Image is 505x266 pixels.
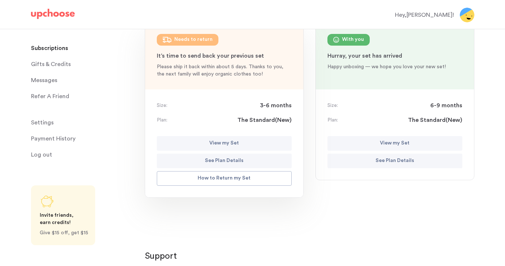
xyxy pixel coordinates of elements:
p: View my Set [380,139,409,148]
p: How to Return my Set [198,174,250,183]
p: See Plan Details [205,157,244,165]
button: See Plan Details [327,154,462,168]
button: See Plan Details [157,154,292,168]
p: See Plan Details [376,157,414,165]
a: Payment History [31,131,136,146]
a: Refer A Friend [31,89,136,104]
p: Plan: [327,116,338,124]
p: Happy unboxing — we hope you love your new set! [327,63,462,70]
a: Settings [31,115,136,130]
span: 3-6 months [260,101,292,110]
p: Hurray, your set has arrived [327,51,462,60]
p: Support [145,250,474,262]
img: UpChoose [31,9,75,19]
span: Settings [31,115,54,130]
div: With you [342,35,364,44]
button: View my Set [157,136,292,151]
p: Size: [327,102,338,109]
span: The Standard ( New ) [237,116,292,124]
a: Messages [31,73,136,88]
p: Size: [157,102,167,109]
p: View my Set [209,139,239,148]
div: Needs to return [174,35,213,44]
p: Subscriptions [31,41,68,55]
p: Plan: [157,116,167,124]
a: Share UpChoose [31,185,95,245]
div: Hey, [PERSON_NAME] ! [395,11,454,19]
span: The Standard ( New ) [408,116,462,124]
p: It’s time to send back your previous set [157,51,292,60]
button: View my Set [327,136,462,151]
span: Messages [31,73,57,88]
p: Refer A Friend [31,89,69,104]
p: Please ship it back within about 5 days. Thanks to you, the next family will enjoy organic clothe... [157,63,292,78]
a: Log out [31,147,136,162]
span: 6-9 months [430,101,462,110]
span: Log out [31,147,52,162]
button: How to Return my Set [157,171,292,186]
span: Gifts & Credits [31,57,71,72]
a: Subscriptions [31,41,136,55]
a: UpChoose [31,9,75,22]
a: Gifts & Credits [31,57,136,72]
p: Payment History [31,131,75,146]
